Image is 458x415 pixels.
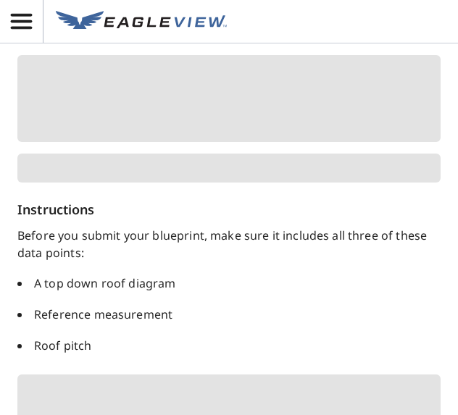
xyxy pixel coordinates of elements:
[17,306,441,323] li: Reference measurement
[17,227,441,261] p: Before you submit your blueprint, make sure it includes all three of these data points:
[17,337,441,354] li: Roof pitch
[56,11,227,33] img: EV Logo
[17,274,441,292] li: A top down roof diagram
[17,200,441,219] h6: Instructions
